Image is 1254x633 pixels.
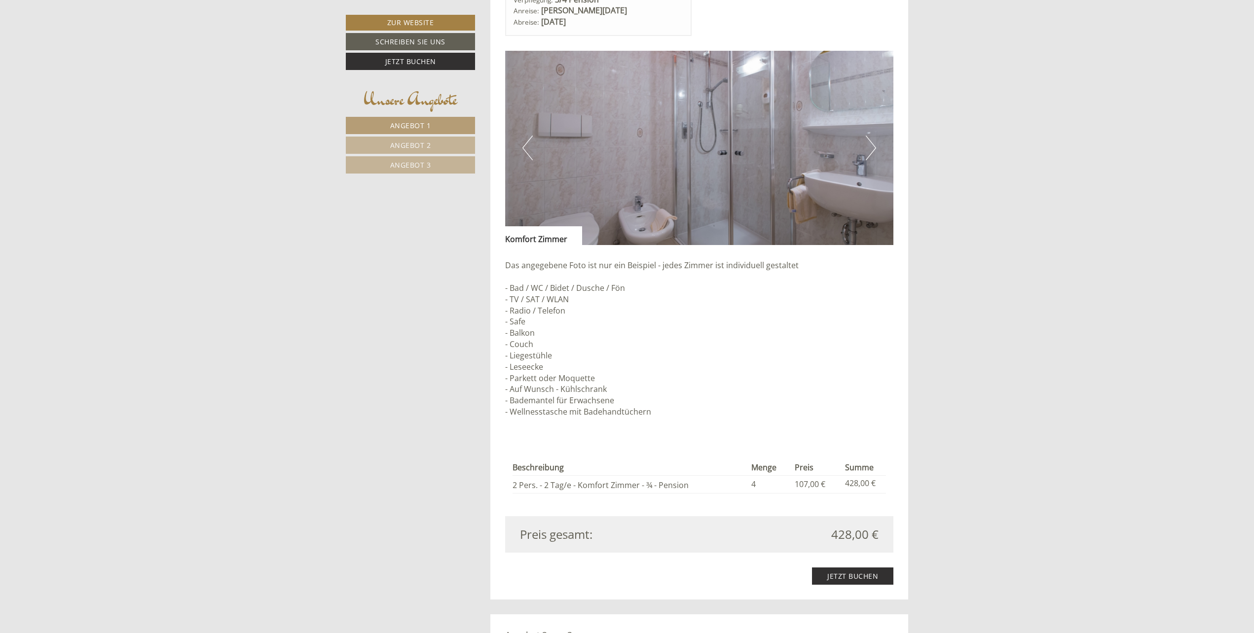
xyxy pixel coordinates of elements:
small: 07:12 [15,48,165,55]
img: image [505,51,894,245]
a: Schreiben Sie uns [346,33,475,50]
div: Unsere Angebote [346,87,475,112]
a: Zur Website [346,15,475,31]
a: Jetzt buchen [812,567,893,585]
small: Abreise: [514,17,539,27]
span: Angebot 3 [390,160,431,170]
th: Menge [747,460,791,475]
div: Preis gesamt: [513,526,700,543]
div: Komfort Zimmer [505,226,582,245]
b: [PERSON_NAME][DATE] [541,5,627,16]
th: Beschreibung [513,460,748,475]
b: [DATE] [541,16,566,27]
span: 428,00 € [831,526,879,543]
div: [GEOGRAPHIC_DATA] [15,29,165,36]
button: Previous [522,136,533,160]
a: Jetzt buchen [346,53,475,70]
p: Das angegebene Foto ist nur ein Beispiel - jedes Zimmer ist individuell gestaltet - Bad / WC / Bi... [505,260,894,418]
span: Angebot 1 [390,121,431,130]
td: 428,00 € [841,475,886,493]
span: 107,00 € [795,479,825,490]
button: Senden [329,260,389,277]
small: Anreise: [514,6,539,15]
th: Summe [841,460,886,475]
td: 2 Pers. - 2 Tag/e - Komfort Zimmer - ¾ - Pension [513,475,748,493]
div: Freitag [173,7,216,24]
span: Angebot 2 [390,141,431,150]
button: Next [866,136,876,160]
td: 4 [747,475,791,493]
th: Preis [791,460,841,475]
div: Guten Tag, wie können wir Ihnen helfen? [7,27,170,57]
